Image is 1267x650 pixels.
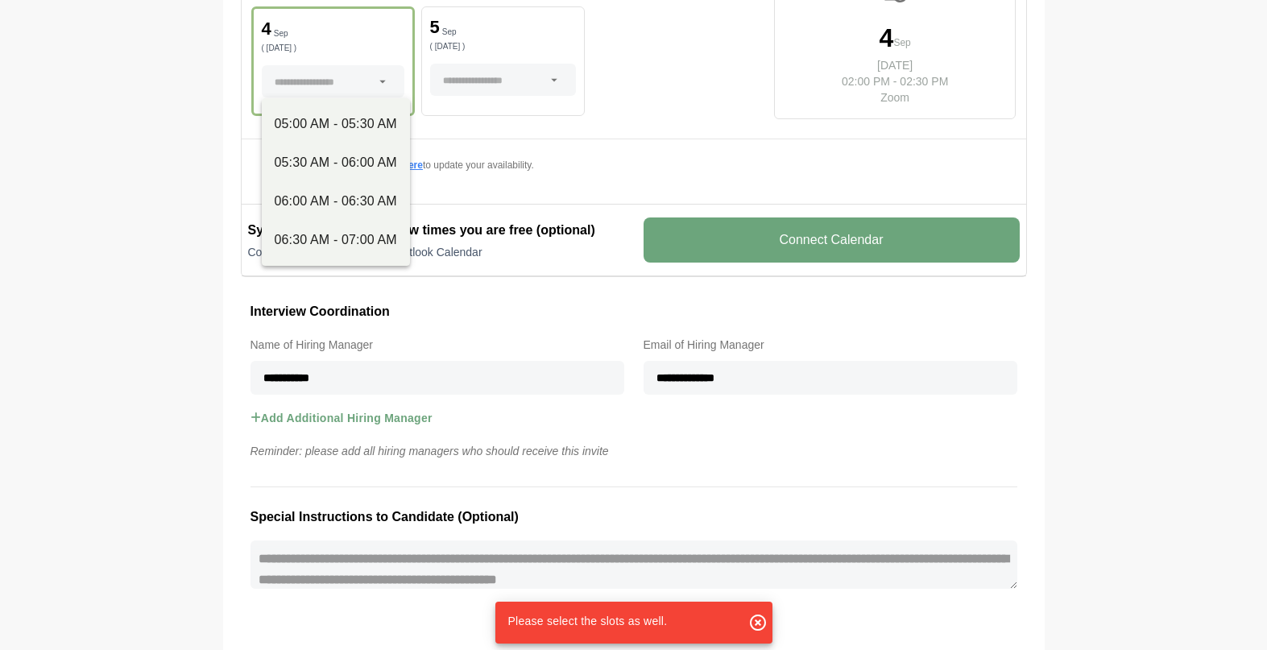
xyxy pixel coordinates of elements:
[880,25,894,51] p: 4
[644,217,1020,263] v-button: Connect Calendar
[442,28,457,36] p: Sep
[251,395,433,441] button: Add Additional Hiring Manager
[248,221,624,240] h2: Sync your calendar to show times you are free (optional)
[829,73,961,89] p: 02:00 PM - 02:30 PM
[274,30,288,38] p: Sep
[829,57,961,73] p: [DATE]
[251,507,1017,528] h3: Special Instructions to Candidate (Optional)
[430,19,440,36] p: 5
[262,20,271,38] p: 4
[430,43,576,51] p: ( [DATE] )
[262,44,404,52] p: ( [DATE] )
[379,159,423,172] button: click here
[644,335,1017,354] label: Email of Hiring Manager
[251,301,1017,322] h3: Interview Coordination
[893,35,910,51] p: Sep
[241,441,1027,461] p: Reminder: please add all hiring managers who should receive this invite
[251,335,624,354] label: Name of Hiring Manager
[829,89,961,106] p: Zoom
[248,244,624,260] p: Connect Google Calendar or Outlook Calendar
[271,159,735,172] p: If none of the times work, to update your availability.
[508,615,668,627] span: Please select the slots as well.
